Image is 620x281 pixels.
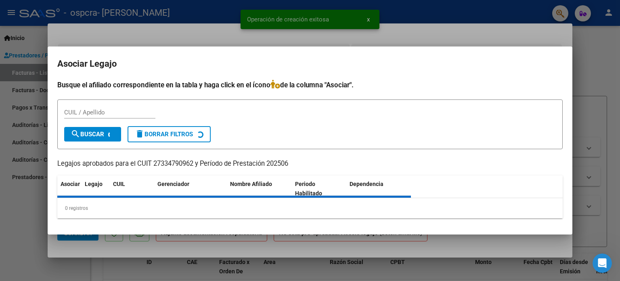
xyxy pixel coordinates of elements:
[135,129,145,139] mat-icon: delete
[82,175,110,202] datatable-header-cell: Legajo
[6,59,155,102] div: Fin dice…
[26,149,151,165] button: 📄 Facturas / Legajos / Notas de Crédito
[113,181,125,187] span: CUIL
[154,175,227,202] datatable-header-cell: Gerenciador
[92,209,151,226] button: 🆘 Otra consulta
[350,181,383,187] span: Dependencia
[227,175,292,202] datatable-header-cell: Nombre Afiliado
[230,181,272,187] span: Nombre Afiliado
[13,63,126,79] div: 👋 ¡Hola! ¿Sobre qué tema necesitas ayuda?
[57,159,563,169] p: Legajos aprobados para el CUIT 27334790962 y Período de Prestación 202506
[61,181,80,187] span: Asociar
[13,86,40,91] div: Fin • Ahora
[38,189,151,205] button: 💰 Pagos y Cancelación de Facturas
[45,169,151,185] button: 📎 Documentación Respaldatoria
[57,56,563,72] h2: Asociar Legajo
[292,175,346,202] datatable-header-cell: Periodo Habilitado
[57,175,82,202] datatable-header-cell: Asociar
[593,254,612,273] iframe: Intercom live chat
[57,198,563,218] div: 0 registros
[135,131,193,138] span: Borrar Filtros
[157,181,189,187] span: Gerenciador
[39,3,49,9] h1: Fin
[5,5,21,20] button: go back
[64,127,121,142] button: Buscar
[57,80,563,90] h4: Busque el afiliado correspondiente en la tabla y haga click en el ícono de la columna "Asociar".
[295,181,322,196] span: Periodo Habilitado
[142,5,156,19] div: Cerrar
[346,175,411,202] datatable-header-cell: Dependencia
[23,6,36,19] img: Profile image for Fin
[71,131,104,138] span: Buscar
[110,175,154,202] datatable-header-cell: CUIL
[39,9,124,22] p: El equipo también puede ayudar
[80,129,151,145] button: 👤 Acceso / Usuarios
[85,181,103,187] span: Legajo
[128,126,211,142] button: Borrar Filtros
[126,5,142,20] button: Inicio
[6,59,132,84] div: 👋 ¡Hola! ¿Sobre qué tema necesitas ayuda?Fin • Ahora
[71,129,80,139] mat-icon: search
